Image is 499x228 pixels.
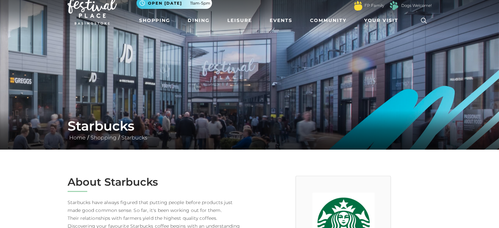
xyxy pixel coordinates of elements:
[68,176,245,188] h2: About Starbucks
[364,3,384,9] a: FP Family
[225,14,255,27] a: Leisure
[362,14,404,27] a: Your Visit
[364,17,398,24] span: Your Visit
[68,135,87,141] a: Home
[185,14,212,27] a: Dining
[120,135,149,141] a: Starbucks
[63,118,437,142] div: / /
[307,14,349,27] a: Community
[148,0,182,6] span: Open [DATE]
[190,0,210,6] span: 11am-5pm
[136,14,173,27] a: Shopping
[401,3,432,9] a: Dogs Welcome!
[89,135,118,141] a: Shopping
[68,118,432,134] h1: Starbucks
[267,14,295,27] a: Events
